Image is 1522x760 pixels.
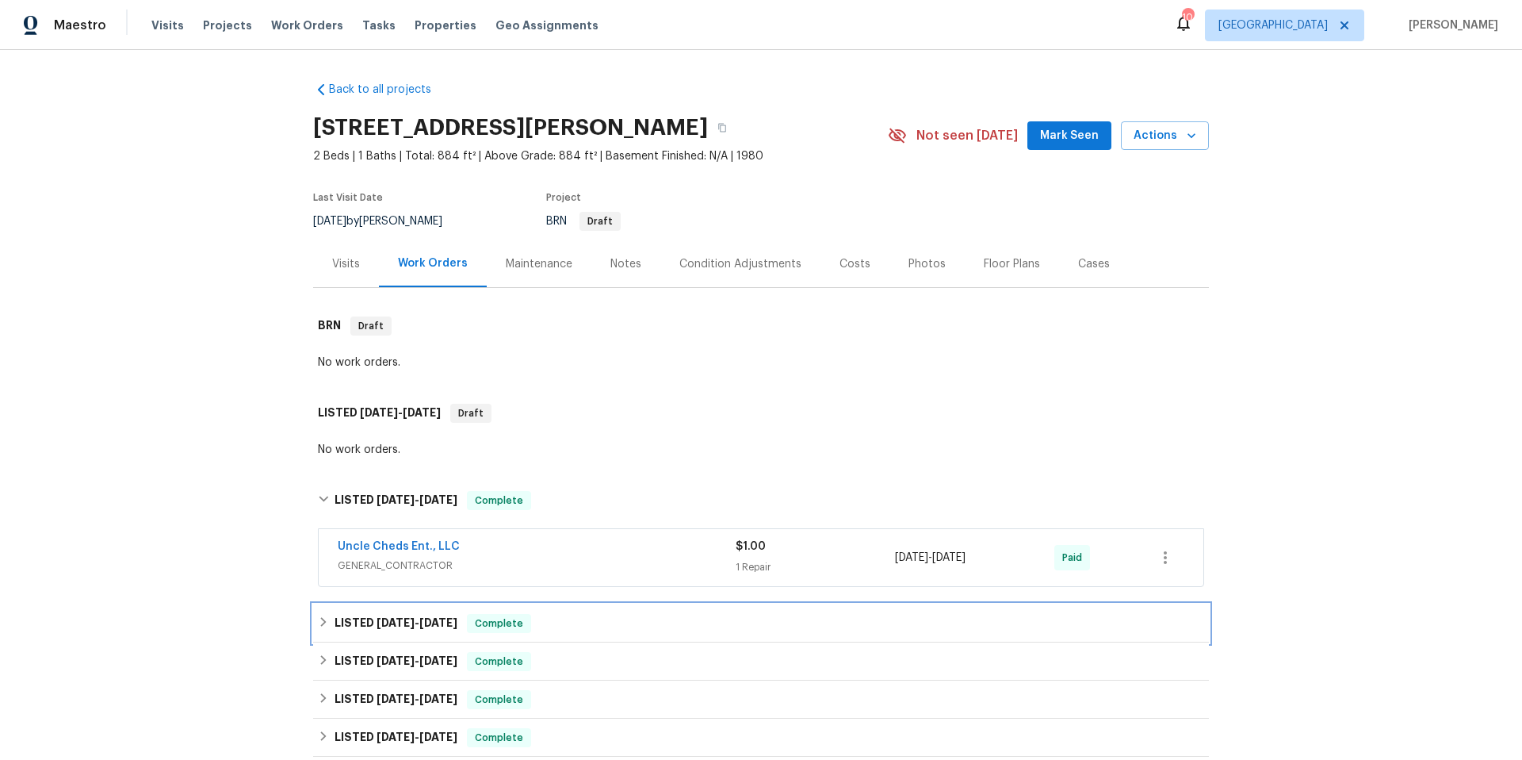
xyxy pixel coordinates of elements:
span: Geo Assignments [495,17,598,33]
span: [DATE] [419,617,457,628]
span: [DATE] [895,552,928,563]
span: [DATE] [377,494,415,505]
span: [DATE] [313,216,346,227]
span: Properties [415,17,476,33]
a: Uncle Cheds Ent., LLC [338,541,460,552]
h6: LISTED [335,728,457,747]
span: - [377,693,457,704]
div: Costs [839,256,870,272]
span: Actions [1134,126,1196,146]
span: Mark Seen [1040,126,1099,146]
span: [PERSON_NAME] [1402,17,1498,33]
span: Maestro [54,17,106,33]
span: - [360,407,441,418]
div: LISTED [DATE]-[DATE]Complete [313,681,1209,719]
button: Actions [1121,121,1209,151]
span: BRN [546,216,621,227]
span: - [377,494,457,505]
span: [DATE] [419,494,457,505]
div: Notes [610,256,641,272]
div: Condition Adjustments [679,256,801,272]
div: LISTED [DATE]-[DATE]Complete [313,719,1209,757]
span: Tasks [362,20,396,31]
h6: LISTED [335,690,457,709]
h6: LISTED [335,491,457,510]
button: Mark Seen [1027,121,1111,151]
span: Visits [151,17,184,33]
h6: LISTED [335,652,457,671]
span: [DATE] [360,407,398,418]
span: [DATE] [377,693,415,704]
span: [DATE] [419,731,457,743]
span: [GEOGRAPHIC_DATA] [1218,17,1328,33]
span: Projects [203,17,252,33]
span: Work Orders [271,17,343,33]
div: LISTED [DATE]-[DATE]Complete [313,605,1209,643]
span: $1.00 [736,541,766,552]
div: No work orders. [318,442,1204,458]
span: Complete [468,730,530,746]
span: Project [546,193,581,202]
span: Complete [468,692,530,708]
span: Not seen [DATE] [916,128,1018,144]
span: Complete [468,493,530,509]
span: 2 Beds | 1 Baths | Total: 884 ft² | Above Grade: 884 ft² | Basement Finished: N/A | 1980 [313,148,888,164]
span: [DATE] [419,655,457,666]
span: [DATE] [419,693,457,704]
h2: [STREET_ADDRESS][PERSON_NAME] [313,120,708,136]
div: LISTED [DATE]-[DATE]Complete [313,643,1209,681]
span: Last Visit Date [313,193,383,202]
span: - [895,550,966,566]
span: - [377,655,457,666]
button: Copy Address [708,113,736,142]
div: BRN Draft [313,301,1209,351]
span: Draft [452,405,490,421]
h6: LISTED [335,614,457,633]
div: No work orders. [318,355,1204,370]
div: Photos [908,256,946,272]
div: Floor Plans [984,256,1040,272]
span: Paid [1062,550,1088,566]
span: Complete [468,654,530,670]
span: Complete [468,616,530,631]
span: [DATE] [377,617,415,628]
span: - [377,617,457,628]
span: [DATE] [932,552,966,563]
span: - [377,731,457,743]
span: [DATE] [403,407,441,418]
div: by [PERSON_NAME] [313,212,461,231]
a: Back to all projects [313,82,465,98]
div: LISTED [DATE]-[DATE]Draft [313,388,1209,439]
span: Draft [581,217,619,226]
div: Work Orders [398,255,468,271]
div: 10 [1182,10,1193,25]
span: [DATE] [377,655,415,666]
div: Maintenance [506,256,572,272]
div: 1 Repair [736,559,895,575]
div: Cases [1078,256,1110,272]
h6: LISTED [318,404,441,423]
div: Visits [332,256,360,272]
div: LISTED [DATE]-[DATE]Complete [313,475,1209,526]
span: GENERAL_CONTRACTOR [338,558,736,574]
span: Draft [352,318,390,334]
h6: BRN [318,317,341,336]
span: [DATE] [377,731,415,743]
